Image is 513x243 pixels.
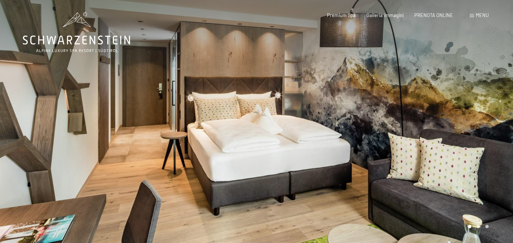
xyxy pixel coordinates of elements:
a: Galleria immagini [366,12,404,18]
a: Premium Spa [327,12,356,18]
span: Menu [476,12,489,18]
a: PRENOTA ONLINE [414,12,453,18]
